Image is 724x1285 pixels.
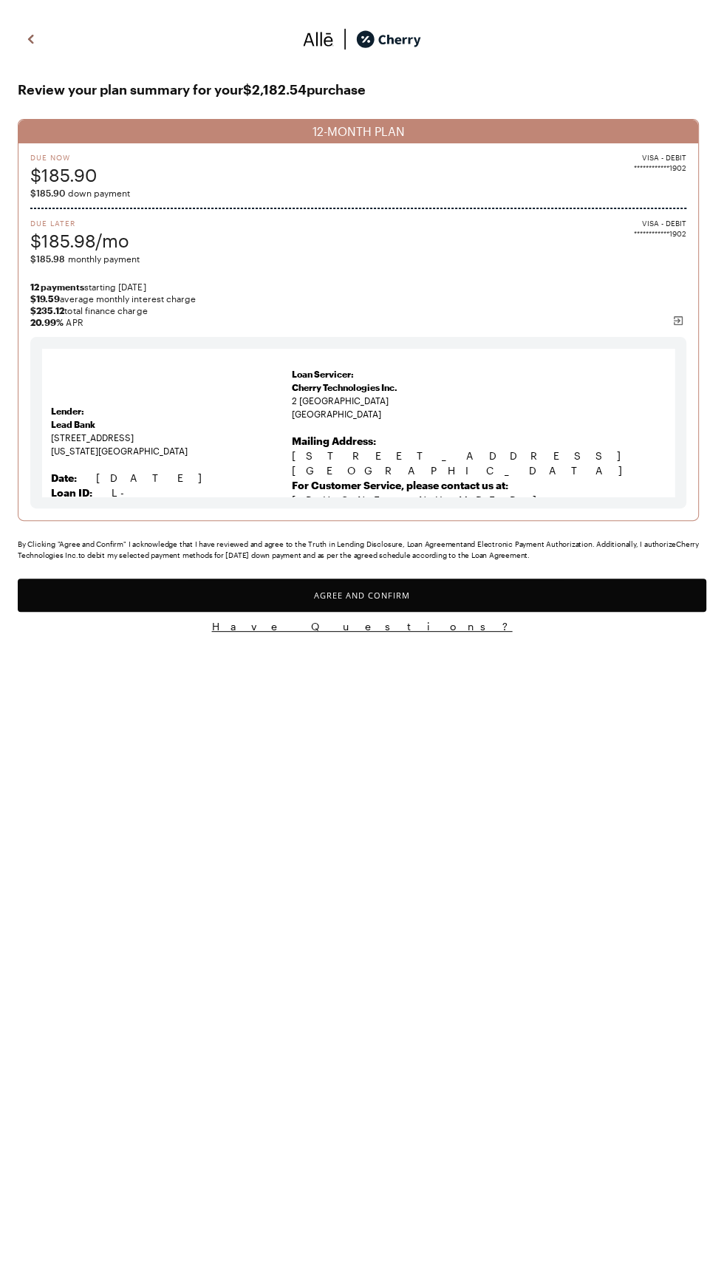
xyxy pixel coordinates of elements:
span: $185.98 [30,253,65,264]
b: 20.99 % [30,317,64,327]
strong: Lender: [51,406,84,416]
div: By Clicking "Agree and Confirm" I acknowledge that I have reviewed and agree to the Truth in Lend... [18,539,706,561]
span: $185.90 [30,163,97,187]
div: 12-MONTH PLAN [18,120,698,143]
span: down payment [30,187,686,199]
b: For Customer Service, please contact us at: [292,479,508,491]
strong: Loan ID: [51,486,92,499]
img: svg%3e [334,28,356,50]
span: starting [DATE] [30,281,686,293]
span: VISA - DEBIT [642,218,686,228]
img: svg%3e [672,315,684,327]
img: svg%3e [22,28,40,50]
strong: Lead Bank [51,419,95,429]
td: 2 [GEOGRAPHIC_DATA] [GEOGRAPHIC_DATA] [292,364,666,570]
b: Mailing Address: [292,434,376,447]
span: Cherry Technologies Inc. [292,382,397,392]
p: [PHONE_NUMBER] [292,478,666,508]
strong: $19.59 [30,293,60,304]
span: monthly payment [30,253,686,265]
img: svg%3e [303,28,334,50]
span: VISA - DEBIT [642,152,686,163]
span: Due Later [30,218,129,228]
span: [DATE] [96,471,216,484]
span: average monthly interest charge [30,293,686,304]
strong: Loan Servicer: [292,369,354,379]
span: APR [30,316,686,328]
button: Have Questions? [18,619,706,633]
span: $185.98/mo [30,228,129,253]
span: Review your plan summary for your $2,182.54 purchase [18,78,706,101]
button: Agree and Confirm [18,579,706,612]
strong: $235.12 [30,305,64,316]
strong: Date: [51,471,77,484]
span: total finance charge [30,304,686,316]
strong: 12 payments [30,282,84,292]
span: $185.90 [30,188,65,198]
img: cherry_black_logo-DrOE_MJI.svg [356,28,421,50]
p: [STREET_ADDRESS] [GEOGRAPHIC_DATA] [292,434,666,478]
td: [STREET_ADDRESS] [US_STATE][GEOGRAPHIC_DATA] [51,364,292,570]
span: Due Now [30,152,97,163]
